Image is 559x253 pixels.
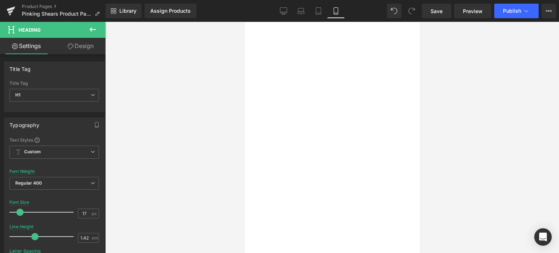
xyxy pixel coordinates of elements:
[503,8,521,14] span: Publish
[431,7,443,15] span: Save
[22,11,92,17] span: Pinking Shears Product Page Final 1
[92,211,98,216] span: px
[9,118,39,128] div: Typography
[15,92,20,98] b: H1
[19,27,41,33] span: Heading
[404,4,419,18] button: Redo
[292,4,310,18] a: Laptop
[9,137,99,143] div: Text Styles
[534,228,552,246] div: Open Intercom Messenger
[275,4,292,18] a: Desktop
[9,169,35,174] div: Font Weight
[463,7,483,15] span: Preview
[54,38,107,54] a: Design
[22,4,106,9] a: Product Pages
[542,4,556,18] button: More
[106,4,142,18] a: New Library
[494,4,539,18] button: Publish
[92,236,98,240] span: em
[9,62,31,72] div: Title Tag
[454,4,491,18] a: Preview
[9,224,33,229] div: Line Height
[310,4,327,18] a: Tablet
[150,8,191,14] div: Assign Products
[9,81,99,86] div: Title Tag
[15,180,42,186] b: Regular 400
[327,4,345,18] a: Mobile
[387,4,401,18] button: Undo
[119,8,136,14] span: Library
[24,149,41,155] b: Custom
[9,200,29,205] div: Font Size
